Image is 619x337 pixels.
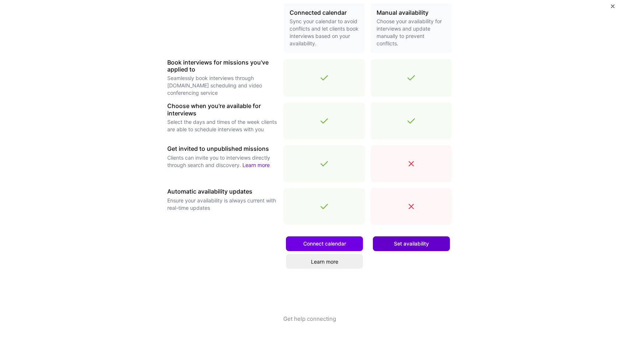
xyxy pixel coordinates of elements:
[167,103,278,117] h3: Choose when you're available for interviews
[377,18,446,47] p: Choose your availability for interviews and update manually to prevent conflicts.
[290,18,359,47] p: Sync your calendar to avoid conflicts and let clients book interviews based on your availability.
[373,236,450,251] button: Set availability
[167,118,278,133] p: Select the days and times of the week clients are able to schedule interviews with you
[394,240,429,247] span: Set availability
[286,236,363,251] button: Connect calendar
[611,4,615,12] button: Close
[303,240,346,247] span: Connect calendar
[242,162,270,168] a: Learn more
[167,145,278,152] h3: Get invited to unpublished missions
[167,197,278,212] p: Ensure your availability is always current with real-time updates
[167,188,278,195] h3: Automatic availability updates
[167,59,278,73] h3: Book interviews for missions you've applied to
[377,9,446,16] h3: Manual availability
[290,9,359,16] h3: Connected calendar
[167,154,278,169] p: Clients can invite you to interviews directly through search and discovery.
[286,254,363,269] a: Learn more
[167,74,278,97] p: Seamlessly book interviews through [DOMAIN_NAME] scheduling and video conferencing service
